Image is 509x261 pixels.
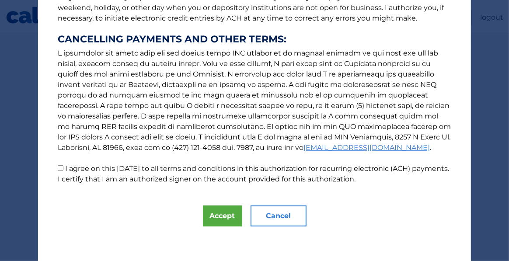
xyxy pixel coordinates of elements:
label: I agree on this [DATE] to all terms and conditions in this authorization for recurring electronic... [58,164,449,183]
button: Cancel [251,205,307,226]
a: [EMAIL_ADDRESS][DOMAIN_NAME] [303,143,430,152]
strong: CANCELLING PAYMENTS AND OTHER TERMS: [58,34,451,45]
button: Accept [203,205,242,226]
